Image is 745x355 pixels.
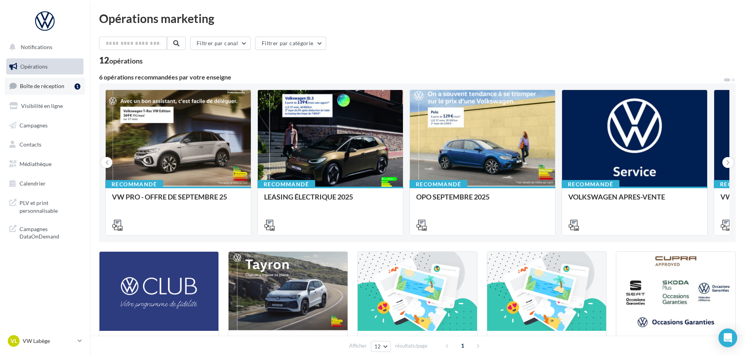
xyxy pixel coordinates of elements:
span: Médiathèque [20,161,51,167]
span: Calendrier [20,180,46,187]
a: VL VW Labège [6,334,83,348]
a: Campagnes [5,117,85,134]
span: Opérations [20,63,48,70]
div: Recommandé [105,180,163,189]
a: Opérations [5,58,85,75]
div: Recommandé [562,180,619,189]
div: Recommandé [410,180,467,189]
a: Calendrier [5,175,85,192]
a: Contacts [5,136,85,153]
span: Notifications [21,44,52,50]
div: opérations [109,57,143,64]
span: Visibilité en ligne [21,102,63,109]
div: Recommandé [257,180,315,189]
div: 12 [99,56,143,65]
button: 12 [371,341,391,352]
button: Notifications [5,39,82,55]
a: Campagnes DataOnDemand [5,221,85,244]
div: VW PRO - OFFRE DE SEPTEMBRE 25 [112,193,245,208]
span: 1 [456,339,469,352]
a: Boîte de réception1 [5,78,85,94]
span: Campagnes DataOnDemand [20,224,80,240]
p: VW Labège [23,337,74,345]
a: Médiathèque [5,156,85,172]
div: 1 [74,83,80,90]
div: Opérations marketing [99,12,736,24]
span: 12 [374,343,381,350]
div: 6 opérations recommandées par votre enseigne [99,74,723,80]
div: OPO SEPTEMBRE 2025 [416,193,549,208]
span: Contacts [20,141,41,148]
button: Filtrer par catégorie [255,37,326,50]
a: Visibilité en ligne [5,98,85,114]
div: Open Intercom Messenger [718,329,737,347]
a: PLV et print personnalisable [5,194,85,217]
span: Afficher [349,342,367,350]
div: VOLKSWAGEN APRES-VENTE [568,193,701,208]
div: LEASING ÉLECTRIQUE 2025 [264,193,397,208]
span: PLV et print personnalisable [20,198,80,214]
span: Boîte de réception [20,83,64,89]
button: Filtrer par canal [190,37,251,50]
span: résultats/page [395,342,427,350]
span: VL [11,337,17,345]
span: Campagnes [20,122,48,128]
